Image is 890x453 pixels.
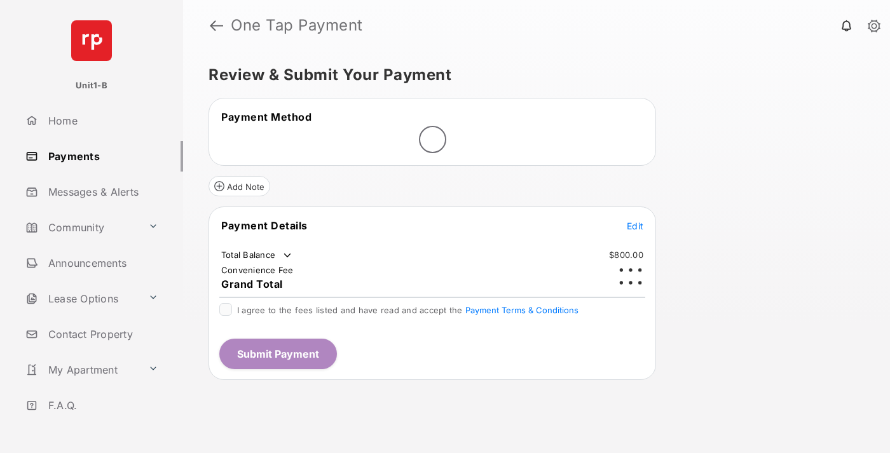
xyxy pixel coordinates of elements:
[20,105,183,136] a: Home
[221,219,308,232] span: Payment Details
[20,283,143,314] a: Lease Options
[221,111,311,123] span: Payment Method
[627,220,643,231] span: Edit
[608,249,644,260] td: $800.00
[20,141,183,172] a: Payments
[221,278,283,290] span: Grand Total
[231,18,363,33] strong: One Tap Payment
[221,264,294,276] td: Convenience Fee
[627,219,643,232] button: Edit
[20,248,183,278] a: Announcements
[20,355,143,385] a: My Apartment
[20,177,183,207] a: Messages & Alerts
[71,20,112,61] img: svg+xml;base64,PHN2ZyB4bWxucz0iaHR0cDovL3d3dy53My5vcmcvMjAwMC9zdmciIHdpZHRoPSI2NCIgaGVpZ2h0PSI2NC...
[209,67,854,83] h5: Review & Submit Your Payment
[221,249,294,262] td: Total Balance
[76,79,107,92] p: Unit1-B
[20,212,143,243] a: Community
[20,319,183,349] a: Contact Property
[20,390,183,421] a: F.A.Q.
[237,305,578,315] span: I agree to the fees listed and have read and accept the
[209,176,270,196] button: Add Note
[219,339,337,369] button: Submit Payment
[465,305,578,315] button: I agree to the fees listed and have read and accept the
